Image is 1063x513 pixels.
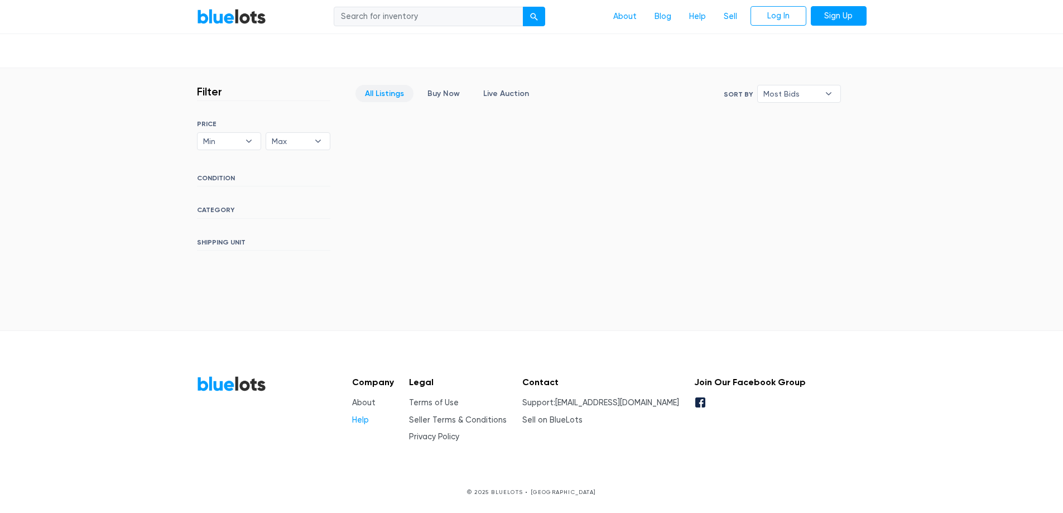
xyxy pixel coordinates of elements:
[197,8,266,25] a: BlueLots
[409,398,459,407] a: Terms of Use
[334,7,523,27] input: Search for inventory
[715,6,746,27] a: Sell
[355,85,413,102] a: All Listings
[237,133,261,150] b: ▾
[763,85,819,102] span: Most Bids
[724,89,753,99] label: Sort By
[522,397,679,409] li: Support:
[817,85,840,102] b: ▾
[352,377,394,387] h5: Company
[203,133,240,150] span: Min
[272,133,309,150] span: Max
[474,85,538,102] a: Live Auction
[197,120,330,128] h6: PRICE
[646,6,680,27] a: Blog
[694,377,806,387] h5: Join Our Facebook Group
[811,6,867,26] a: Sign Up
[197,174,330,186] h6: CONDITION
[197,376,266,392] a: BlueLots
[197,238,330,251] h6: SHIPPING UNIT
[409,377,507,387] h5: Legal
[197,85,222,98] h3: Filter
[680,6,715,27] a: Help
[751,6,806,26] a: Log In
[409,432,459,442] a: Privacy Policy
[418,85,469,102] a: Buy Now
[306,133,330,150] b: ▾
[409,415,507,425] a: Seller Terms & Conditions
[522,377,679,387] h5: Contact
[522,415,583,425] a: Sell on BlueLots
[352,398,376,407] a: About
[555,398,679,407] a: [EMAIL_ADDRESS][DOMAIN_NAME]
[352,415,369,425] a: Help
[604,6,646,27] a: About
[197,488,867,496] p: © 2025 BLUELOTS • [GEOGRAPHIC_DATA]
[197,206,330,218] h6: CATEGORY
